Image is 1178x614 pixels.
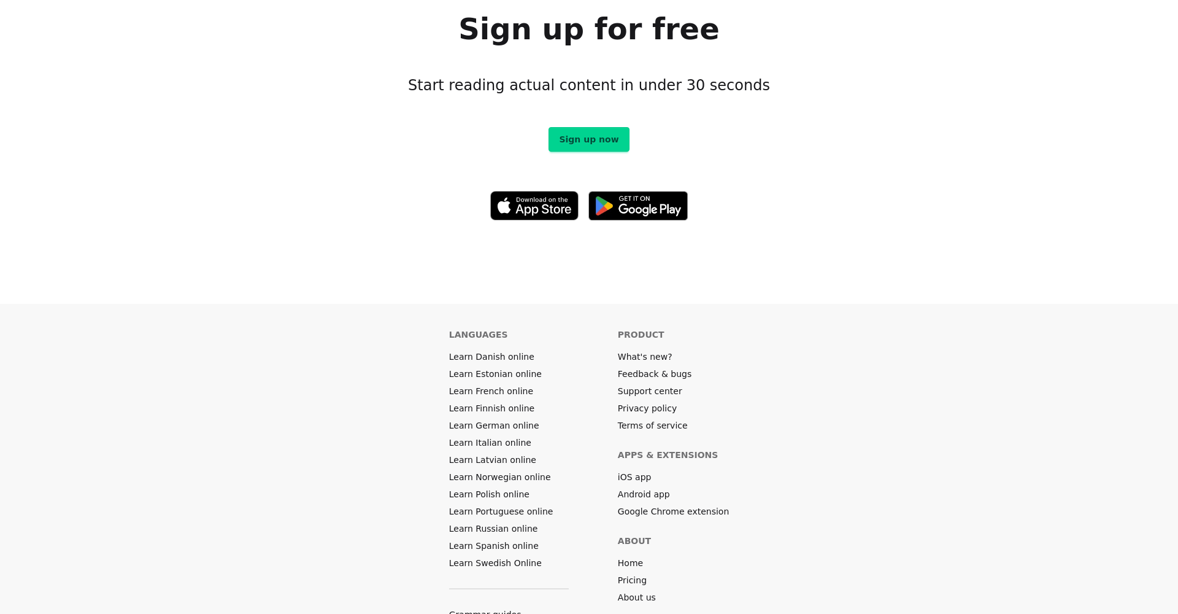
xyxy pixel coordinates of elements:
a: Privacy policy [618,402,677,414]
a: Learn Latvian online [449,454,536,466]
a: Learn Italian online [449,437,531,449]
a: iOS app [618,471,652,483]
a: Learn Russian online [449,523,538,535]
a: Learn Norwegian online [449,471,551,483]
h1: Sign up for free [458,14,719,44]
a: Terms of service [618,419,688,432]
h6: Apps & extensions [618,449,718,461]
h6: Languages [449,328,508,341]
a: About us [618,591,656,604]
h6: Product [618,328,664,341]
a: Learn Swedish Online [449,557,542,569]
a: Learn Finnish online [449,402,534,414]
a: Learn Estonian online [449,368,542,380]
a: Google Chrome extension [618,505,729,518]
a: Home [618,557,643,569]
a: Learn Spanish online [449,540,539,552]
a: Learn Polish online [449,488,529,500]
a: Learn German online [449,419,539,432]
a: Learn Danish online [449,351,534,363]
a: What's new? [618,351,672,363]
a: Feedback & bugs [618,368,691,380]
a: Learn French online [449,385,533,397]
a: Pricing [618,574,647,586]
img: Get it on Google Play [588,191,688,220]
a: Learn Portuguese online [449,505,553,518]
h3: Start reading actual content in under 30 seconds [408,76,770,95]
a: Android app [618,488,670,500]
a: Sign up now [549,127,629,152]
h6: About [618,535,651,547]
img: Download on the App Store [490,191,579,220]
a: Support center [618,385,682,397]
